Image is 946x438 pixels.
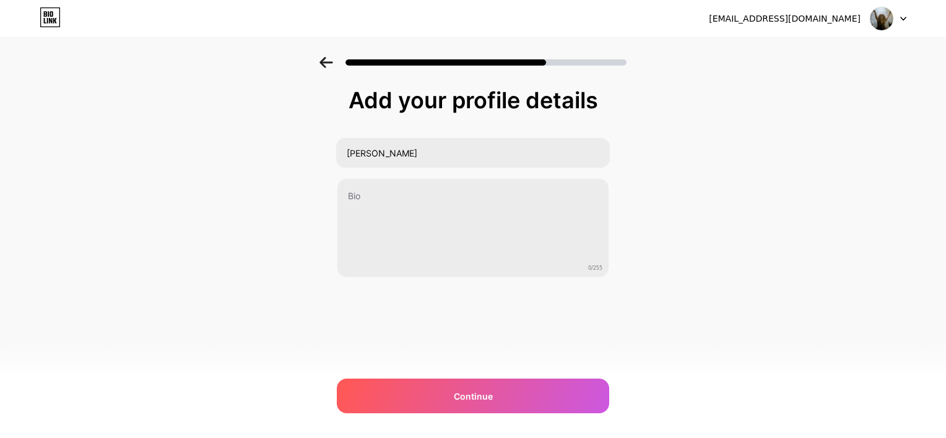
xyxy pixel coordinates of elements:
[454,390,493,403] span: Continue
[343,88,603,113] div: Add your profile details
[870,7,893,30] img: Thalia
[709,12,861,25] div: [EMAIL_ADDRESS][DOMAIN_NAME]
[588,265,602,272] span: 0/255
[336,138,610,168] input: Your name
